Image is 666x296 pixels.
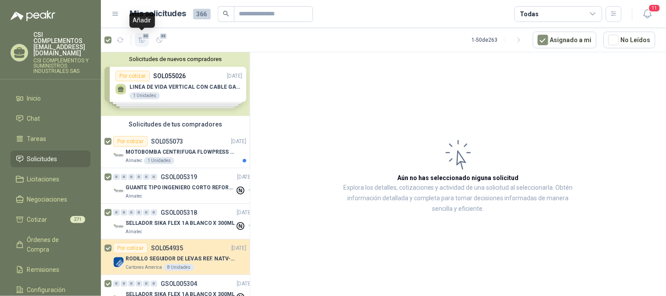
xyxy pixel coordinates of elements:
div: 0 [136,281,142,287]
a: Negociaciones [11,191,90,208]
p: CSI COMPLEMENTOS [EMAIL_ADDRESS][DOMAIN_NAME] [33,32,90,56]
p: GSOL005319 [161,174,197,180]
p: CSI COMPLEMENTOS Y SUMINISTROS INDUSTRIALES SAS [33,58,90,74]
a: Cotizar271 [11,211,90,228]
a: Por cotizarSOL054935[DATE] Company LogoRODILLO SEGUIDOR DE LEVAS REF. NATV-17-PPA [PERSON_NAME]Ca... [101,239,250,275]
div: 0 [151,174,157,180]
a: Chat [11,110,90,127]
p: [DATE] [237,280,252,288]
button: 11 [640,6,655,22]
img: Company Logo [113,186,124,196]
div: 0 [143,174,150,180]
div: 0 [151,209,157,216]
p: [DATE] [231,244,246,253]
span: Remisiones [27,265,60,274]
a: Inicio [11,90,90,107]
span: 11 [648,4,661,12]
span: Solicitudes [27,154,58,164]
span: 33 [142,32,150,40]
span: Licitaciones [27,174,60,184]
button: Solicitudes de nuevos compradores [104,56,246,62]
button: 33 [135,33,149,47]
div: Solicitudes de tus compradores [101,116,250,133]
span: 366 [193,9,211,19]
div: Añadir [130,13,155,28]
span: 33 [159,32,168,40]
div: 0 [128,209,135,216]
div: Todas [520,9,539,19]
div: 0 [128,174,135,180]
a: Tareas [11,130,90,147]
p: SELLADOR SIKA FLEX 1A BLANCO X 300ML [126,219,235,227]
a: Remisiones [11,261,90,278]
div: 0 [121,281,127,287]
p: GSOL005304 [161,281,197,287]
button: 33 [152,33,166,47]
a: Por cotizarSOL055073[DATE] Company LogoMOTOBOMBA CENTRIFUGA FLOWPRESS 1.5HP-220Almatec1 Unidades [101,133,250,168]
span: Chat [27,114,40,123]
p: Almatec [126,157,142,164]
img: Company Logo [113,150,124,161]
p: Almatec [126,228,142,235]
div: 0 [121,209,127,216]
div: 0 [151,281,157,287]
h3: Aún no has seleccionado niguna solicitud [398,173,519,183]
div: 0 [113,209,120,216]
span: 271 [70,216,85,223]
span: Tareas [27,134,47,144]
div: 0 [136,209,142,216]
p: SOL054935 [151,245,183,251]
div: 0 [143,281,150,287]
div: Por cotizar [113,136,148,147]
p: GUANTE TIPO INGENIERO CORTO REFORZADO [126,184,235,192]
a: Solicitudes [11,151,90,167]
a: Licitaciones [11,171,90,188]
span: Inicio [27,94,41,103]
p: Cartones America [126,264,162,271]
p: RODILLO SEGUIDOR DE LEVAS REF. NATV-17-PPA [PERSON_NAME] [126,255,235,263]
div: Por cotizar [113,243,148,253]
p: SOL055073 [151,138,183,144]
span: Negociaciones [27,195,68,204]
a: Órdenes de Compra [11,231,90,258]
button: Asignado a mi [533,32,597,48]
img: Company Logo [113,257,124,267]
span: Configuración [27,285,66,295]
img: Logo peakr [11,11,55,21]
div: Solicitudes de nuevos compradoresPor cotizarSOL055026[DATE] LINEA DE VIDA VERTICAL CON CABLE GALV... [101,52,250,116]
div: 0 [128,281,135,287]
span: Cotizar [27,215,47,224]
div: 0 [121,174,127,180]
div: 8 Unidades [164,264,194,271]
p: Explora los detalles, cotizaciones y actividad de una solicitud al seleccionarla. Obtén informaci... [338,183,578,214]
a: 0 0 0 0 0 0 GSOL005318[DATE] Company LogoSELLADOR SIKA FLEX 1A BLANCO X 300MLAlmatec [113,207,254,235]
p: [DATE] [231,137,246,146]
p: GSOL005318 [161,209,197,216]
div: 0 [113,174,120,180]
p: [DATE] [237,173,252,181]
p: Almatec [126,193,142,200]
img: Company Logo [113,221,124,232]
span: search [223,11,229,17]
p: [DATE] [237,209,252,217]
div: 0 [143,209,150,216]
a: 0 0 0 0 0 0 GSOL005319[DATE] Company LogoGUANTE TIPO INGENIERO CORTO REFORZADOAlmatec [113,172,254,200]
div: 1 - 50 de 263 [472,33,526,47]
div: 0 [113,281,120,287]
span: Órdenes de Compra [27,235,82,254]
p: MOTOBOMBA CENTRIFUGA FLOWPRESS 1.5HP-220 [126,148,235,156]
div: 0 [136,174,142,180]
button: No Leídos [604,32,655,48]
div: 1 Unidades [144,157,174,164]
h1: Mis solicitudes [130,7,186,20]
